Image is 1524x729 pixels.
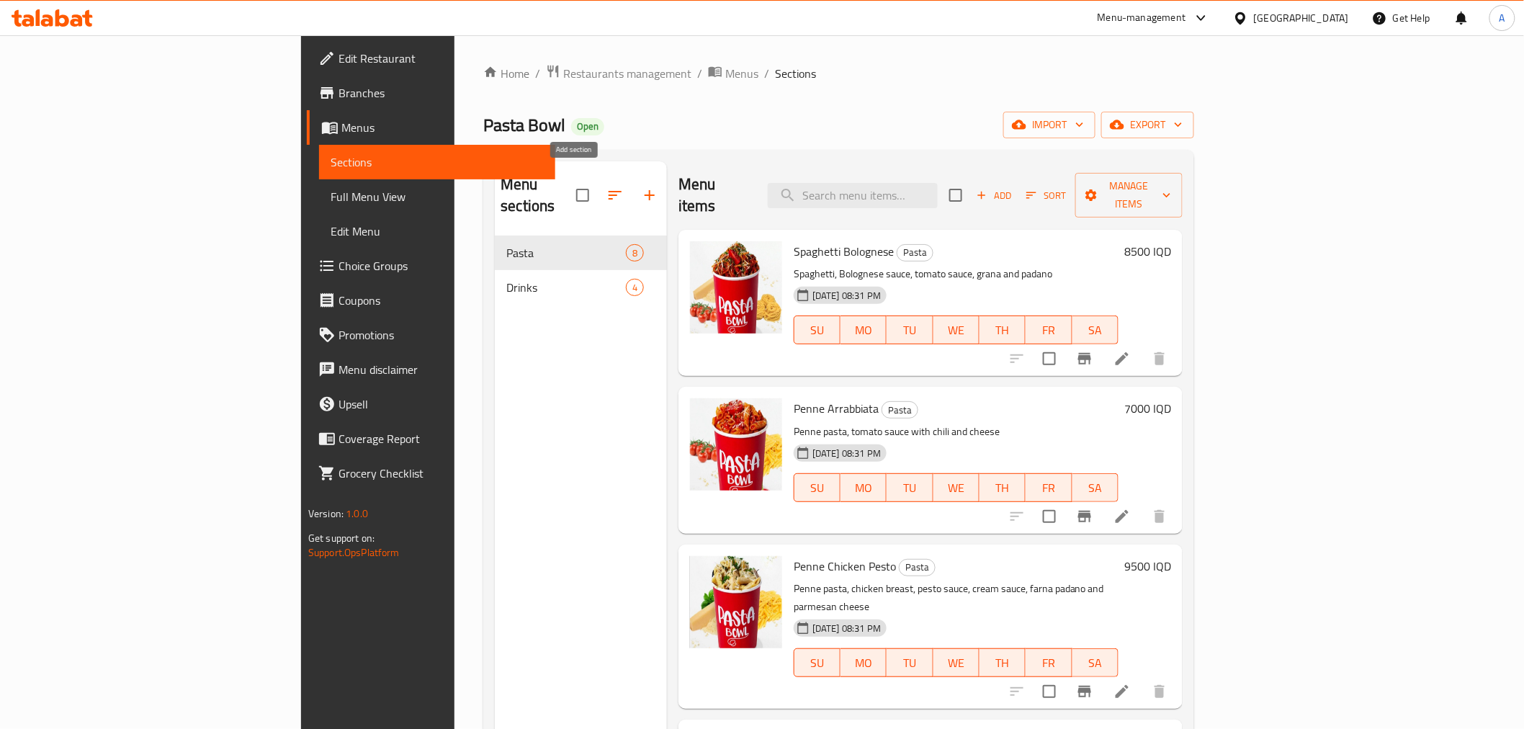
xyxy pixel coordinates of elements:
a: Upsell [307,387,555,421]
span: Sections [331,153,544,171]
span: Sort [1026,187,1066,204]
span: Coverage Report [339,430,544,447]
button: TH [980,316,1026,344]
span: Menu disclaimer [339,361,544,378]
span: Pasta [897,244,933,261]
span: FR [1031,653,1066,674]
span: Grocery Checklist [339,465,544,482]
a: Menus [708,64,758,83]
span: Sort sections [598,178,632,213]
span: Select to update [1034,676,1064,707]
h6: 8500 IQD [1124,241,1171,261]
span: 8 [627,246,643,260]
button: WE [933,316,980,344]
button: Branch-specific-item [1067,499,1102,534]
img: Penne Arrabbiata [690,398,782,491]
a: Edit menu item [1113,350,1131,367]
span: TH [985,478,1020,498]
span: [DATE] 08:31 PM [807,622,887,635]
button: FR [1026,473,1072,502]
div: Pasta [897,244,933,261]
span: TH [985,320,1020,341]
div: Pasta [899,559,936,576]
span: import [1015,116,1084,134]
span: SA [1078,320,1113,341]
button: WE [933,473,980,502]
img: Penne Chicken Pesto [690,556,782,648]
span: A [1500,10,1505,26]
a: Menus [307,110,555,145]
span: Spaghetti Bolognese [794,241,894,262]
span: Branches [339,84,544,102]
button: SU [794,316,841,344]
span: Select section [941,180,971,210]
div: Menu-management [1098,9,1186,27]
button: SA [1072,648,1119,677]
span: Select to update [1034,501,1064,532]
button: Add [971,184,1017,207]
span: Manage items [1087,177,1171,213]
button: MO [841,648,887,677]
div: Pasta8 [495,236,667,270]
li: / [764,65,769,82]
div: items [626,279,644,296]
span: MO [846,478,881,498]
input: search [768,183,938,208]
button: TU [887,473,933,502]
span: TH [985,653,1020,674]
span: Edit Menu [331,223,544,240]
button: Sort [1023,184,1070,207]
span: Full Menu View [331,188,544,205]
p: Spaghetti, Bolognese sauce, tomato sauce, grana and padano [794,265,1119,283]
li: / [697,65,702,82]
span: FR [1031,478,1066,498]
span: SU [800,320,835,341]
span: 4 [627,281,643,295]
a: Coverage Report [307,421,555,456]
span: SU [800,478,835,498]
a: Menu disclaimer [307,352,555,387]
span: Menus [341,119,544,136]
span: WE [939,478,974,498]
button: SA [1072,316,1119,344]
span: SU [800,653,835,674]
a: Branches [307,76,555,110]
span: WE [939,320,974,341]
div: Open [571,118,604,135]
span: SA [1078,653,1113,674]
span: Upsell [339,395,544,413]
p: Penne pasta, tomato sauce with chili and cheese [794,423,1119,441]
h2: Menu items [678,174,750,217]
h6: 9500 IQD [1124,556,1171,576]
span: Select to update [1034,344,1064,374]
span: SA [1078,478,1113,498]
span: Open [571,120,604,133]
span: Coupons [339,292,544,309]
span: Penne Chicken Pesto [794,555,896,577]
div: [GEOGRAPHIC_DATA] [1254,10,1349,26]
nav: breadcrumb [483,64,1194,83]
a: Edit menu item [1113,508,1131,525]
span: 1.0.0 [346,504,368,523]
button: Branch-specific-item [1067,674,1102,709]
span: Menus [725,65,758,82]
span: Pasta [506,244,626,261]
a: Choice Groups [307,249,555,283]
a: Edit Restaurant [307,41,555,76]
button: delete [1142,499,1177,534]
button: TU [887,648,933,677]
a: Support.OpsPlatform [308,543,400,562]
a: Promotions [307,318,555,352]
a: Edit Menu [319,214,555,249]
div: items [626,244,644,261]
span: MO [846,320,881,341]
a: Full Menu View [319,179,555,214]
a: Edit menu item [1113,683,1131,700]
span: Edit Restaurant [339,50,544,67]
a: Grocery Checklist [307,456,555,491]
span: Drinks [506,279,626,296]
span: FR [1031,320,1066,341]
span: Pasta [882,402,918,419]
span: WE [939,653,974,674]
